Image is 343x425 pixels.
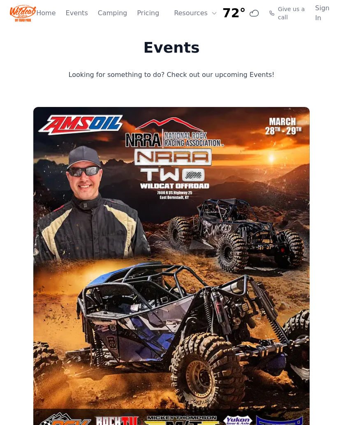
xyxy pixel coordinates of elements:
a: Give us a call [269,5,306,21]
a: Home [36,8,56,18]
a: Camping [98,8,127,18]
a: Sign In [315,3,333,23]
img: Wildcat Logo [10,3,36,23]
span: Give us a call [278,5,306,21]
span: 72° [222,6,246,21]
button: Resources [169,5,222,21]
p: Looking for something to do? Check out our upcoming Events! [35,69,308,81]
a: Pricing [137,8,159,18]
a: Events [66,8,88,18]
h1: Events [35,39,308,56]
